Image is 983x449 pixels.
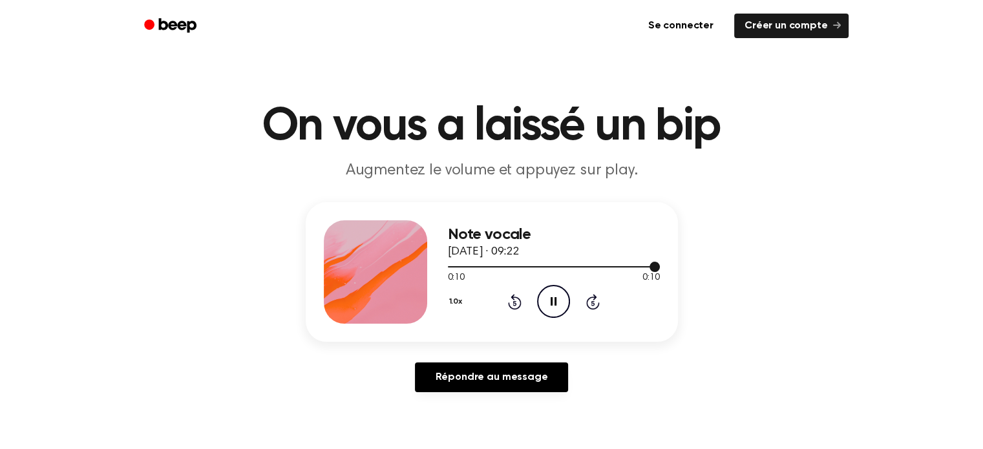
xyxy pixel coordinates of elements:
font: 0:10 [448,273,465,282]
font: Répondre au message [436,372,548,382]
font: [DATE] · 09:22 [448,246,519,258]
a: Se connecter [635,11,726,41]
font: 0:10 [642,273,659,282]
button: 1.0x [448,291,467,313]
font: Augmentez le volume et appuyez sur play. [346,163,638,178]
font: Se connecter [648,21,713,31]
font: Créer un compte [745,21,828,31]
a: Bip [135,14,208,39]
font: On vous a laissé un bip [262,103,720,150]
font: Note vocale [448,227,531,242]
a: Créer un compte [734,14,849,38]
font: 1.0x [449,298,462,306]
a: Répondre au message [415,362,569,392]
